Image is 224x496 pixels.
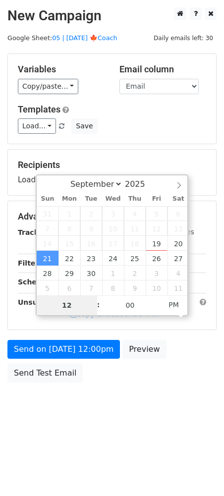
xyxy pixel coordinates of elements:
a: Daily emails left: 30 [150,34,217,42]
span: September 2, 2025 [80,206,102,221]
span: September 5, 2025 [146,206,168,221]
span: September 12, 2025 [146,221,168,236]
div: Loading... [18,160,206,185]
h5: Variables [18,64,105,75]
span: August 31, 2025 [37,206,58,221]
span: September 13, 2025 [168,221,189,236]
span: Fri [146,196,168,202]
a: Send on [DATE] 12:00pm [7,340,120,359]
input: Minute [100,295,161,315]
span: October 4, 2025 [168,266,189,280]
span: September 19, 2025 [146,236,168,251]
span: : [97,295,100,315]
span: September 25, 2025 [124,251,146,266]
span: Click to toggle [160,295,187,315]
span: September 27, 2025 [168,251,189,266]
span: September 1, 2025 [58,206,80,221]
h2: New Campaign [7,7,217,24]
span: September 20, 2025 [168,236,189,251]
span: September 30, 2025 [80,266,102,280]
span: September 3, 2025 [102,206,124,221]
span: Tue [80,196,102,202]
span: Daily emails left: 30 [150,33,217,44]
span: September 18, 2025 [124,236,146,251]
span: September 28, 2025 [37,266,58,280]
span: September 26, 2025 [146,251,168,266]
h5: Email column [119,64,206,75]
strong: Unsubscribe [18,298,66,306]
span: September 24, 2025 [102,251,124,266]
span: September 17, 2025 [102,236,124,251]
span: October 5, 2025 [37,280,58,295]
span: September 22, 2025 [58,251,80,266]
span: September 7, 2025 [37,221,58,236]
h5: Advanced [18,211,206,222]
span: September 8, 2025 [58,221,80,236]
span: October 8, 2025 [102,280,124,295]
span: October 11, 2025 [168,280,189,295]
span: September 15, 2025 [58,236,80,251]
span: October 2, 2025 [124,266,146,280]
span: September 10, 2025 [102,221,124,236]
a: Load... [18,118,56,134]
span: Thu [124,196,146,202]
a: Templates [18,104,60,114]
iframe: Chat Widget [174,448,224,496]
span: October 3, 2025 [146,266,168,280]
a: Copy/paste... [18,79,78,94]
span: September 21, 2025 [37,251,58,266]
span: September 11, 2025 [124,221,146,236]
button: Save [71,118,97,134]
span: September 14, 2025 [37,236,58,251]
label: UTM Codes [155,227,194,237]
small: Google Sheet: [7,34,117,42]
strong: Schedule [18,278,54,286]
span: September 23, 2025 [80,251,102,266]
span: Wed [102,196,124,202]
h5: Recipients [18,160,206,170]
span: October 1, 2025 [102,266,124,280]
span: September 16, 2025 [80,236,102,251]
span: Mon [58,196,80,202]
a: Copy unsubscribe link [69,310,158,319]
span: September 9, 2025 [80,221,102,236]
span: Sun [37,196,58,202]
span: September 29, 2025 [58,266,80,280]
a: Send Test Email [7,364,83,383]
span: September 6, 2025 [168,206,189,221]
span: October 10, 2025 [146,280,168,295]
input: Hour [37,295,97,315]
span: September 4, 2025 [124,206,146,221]
a: Preview [122,340,166,359]
span: October 9, 2025 [124,280,146,295]
span: Sat [168,196,189,202]
input: Year [122,179,158,189]
span: October 7, 2025 [80,280,102,295]
strong: Filters [18,259,43,267]
span: October 6, 2025 [58,280,80,295]
strong: Tracking [18,228,51,236]
a: 05 | [DATE] 🍁Coach [52,34,117,42]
